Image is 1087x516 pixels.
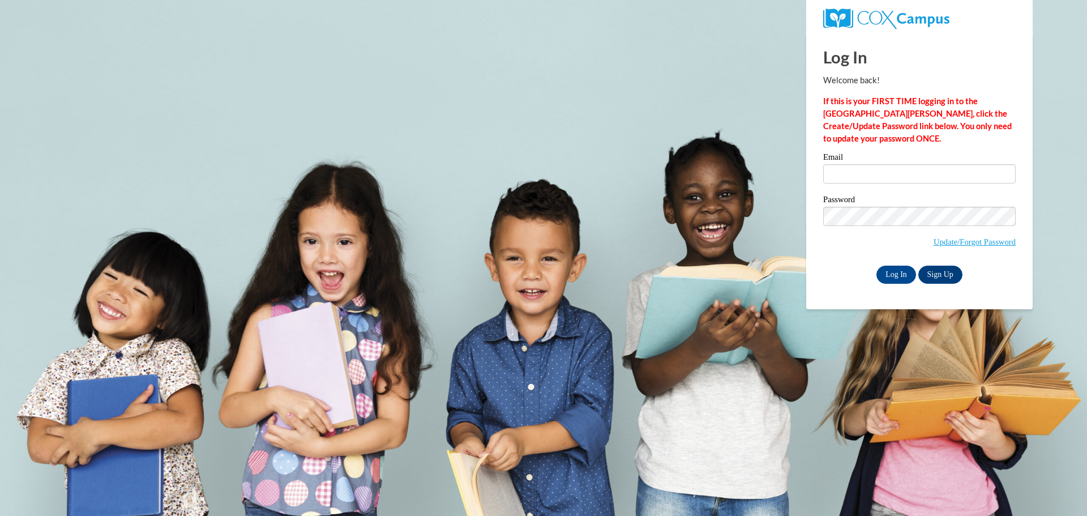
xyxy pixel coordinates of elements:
label: Email [823,153,1016,164]
a: Sign Up [918,266,962,284]
p: Welcome back! [823,74,1016,87]
strong: If this is your FIRST TIME logging in to the [GEOGRAPHIC_DATA][PERSON_NAME], click the Create/Upd... [823,96,1012,143]
a: Update/Forgot Password [934,237,1016,246]
a: COX Campus [823,13,949,23]
input: Log In [876,266,916,284]
label: Password [823,195,1016,207]
img: COX Campus [823,8,949,29]
h1: Log In [823,45,1016,69]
